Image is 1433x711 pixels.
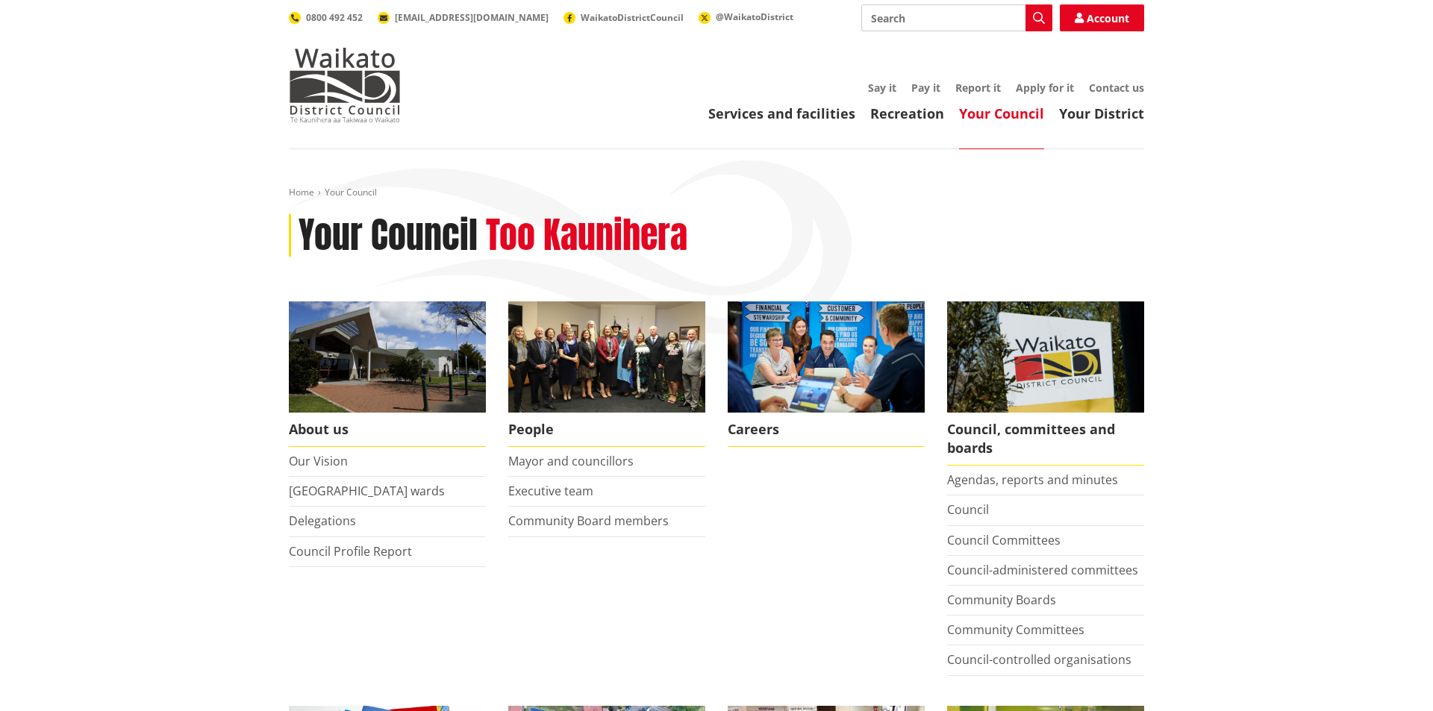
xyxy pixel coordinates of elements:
[728,301,925,447] a: Careers
[728,413,925,447] span: Careers
[508,483,593,499] a: Executive team
[1016,81,1074,95] a: Apply for it
[1089,81,1144,95] a: Contact us
[868,81,896,95] a: Say it
[289,301,486,413] img: WDC Building 0015
[947,651,1131,668] a: Council-controlled organisations
[947,621,1084,638] a: Community Committees
[716,10,793,23] span: @WaikatoDistrict
[911,81,940,95] a: Pay it
[289,413,486,447] span: About us
[947,413,1144,466] span: Council, committees and boards
[486,214,687,257] h2: Too Kaunihera
[563,11,684,24] a: WaikatoDistrictCouncil
[289,187,1144,199] nav: breadcrumb
[289,483,445,499] a: [GEOGRAPHIC_DATA] wards
[289,513,356,529] a: Delegations
[699,10,793,23] a: @WaikatoDistrict
[508,453,634,469] a: Mayor and councillors
[947,592,1056,608] a: Community Boards
[728,301,925,413] img: Office staff in meeting - Career page
[959,104,1044,122] a: Your Council
[947,301,1144,466] a: Waikato-District-Council-sign Council, committees and boards
[947,501,989,518] a: Council
[378,11,549,24] a: [EMAIL_ADDRESS][DOMAIN_NAME]
[947,532,1061,548] a: Council Committees
[508,301,705,447] a: 2022 Council People
[325,186,377,198] span: Your Council
[508,413,705,447] span: People
[395,11,549,24] span: [EMAIL_ADDRESS][DOMAIN_NAME]
[306,11,363,24] span: 0800 492 452
[581,11,684,24] span: WaikatoDistrictCouncil
[870,104,944,122] a: Recreation
[289,453,348,469] a: Our Vision
[1060,4,1144,31] a: Account
[508,301,705,413] img: 2022 Council
[289,301,486,447] a: WDC Building 0015 About us
[708,104,855,122] a: Services and facilities
[289,11,363,24] a: 0800 492 452
[299,214,478,257] h1: Your Council
[289,48,401,122] img: Waikato District Council - Te Kaunihera aa Takiwaa o Waikato
[947,301,1144,413] img: Waikato-District-Council-sign
[955,81,1001,95] a: Report it
[947,562,1138,578] a: Council-administered committees
[289,543,412,560] a: Council Profile Report
[1059,104,1144,122] a: Your District
[947,472,1118,488] a: Agendas, reports and minutes
[289,186,314,198] a: Home
[861,4,1052,31] input: Search input
[508,513,669,529] a: Community Board members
